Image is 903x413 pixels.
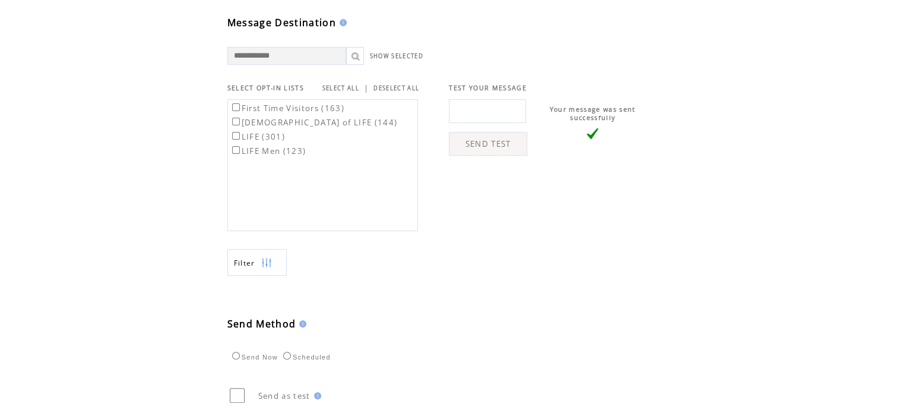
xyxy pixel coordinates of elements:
span: TEST YOUR MESSAGE [449,84,527,92]
label: Scheduled [280,354,331,361]
input: Send Now [232,352,240,360]
input: LIFE (301) [232,132,240,140]
span: Send Method [227,317,296,330]
label: LIFE Men (123) [230,146,306,156]
input: First Time Visitors (163) [232,103,240,111]
a: SHOW SELECTED [370,52,423,60]
input: Scheduled [283,352,291,360]
a: Filter [227,249,287,276]
label: First Time Visitors (163) [230,103,344,114]
img: vLarge.png [587,128,598,140]
a: SEND TEST [449,132,527,156]
span: Your message was sent successfully [550,105,636,122]
input: [DEMOGRAPHIC_DATA] of LIFE (144) [232,118,240,125]
span: SELECT OPT-IN LISTS [227,84,304,92]
span: | [364,83,369,93]
label: LIFE (301) [230,131,285,142]
img: filters.png [261,250,272,276]
span: Show filters [234,258,255,268]
span: Send as test [258,390,310,401]
span: Message Destination [227,16,336,29]
img: help.gif [336,19,347,26]
label: [DEMOGRAPHIC_DATA] of LIFE (144) [230,117,398,128]
a: SELECT ALL [322,84,359,92]
a: DESELECT ALL [373,84,419,92]
input: LIFE Men (123) [232,146,240,154]
label: Send Now [229,354,278,361]
img: help.gif [296,320,306,327]
img: help.gif [310,392,321,399]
